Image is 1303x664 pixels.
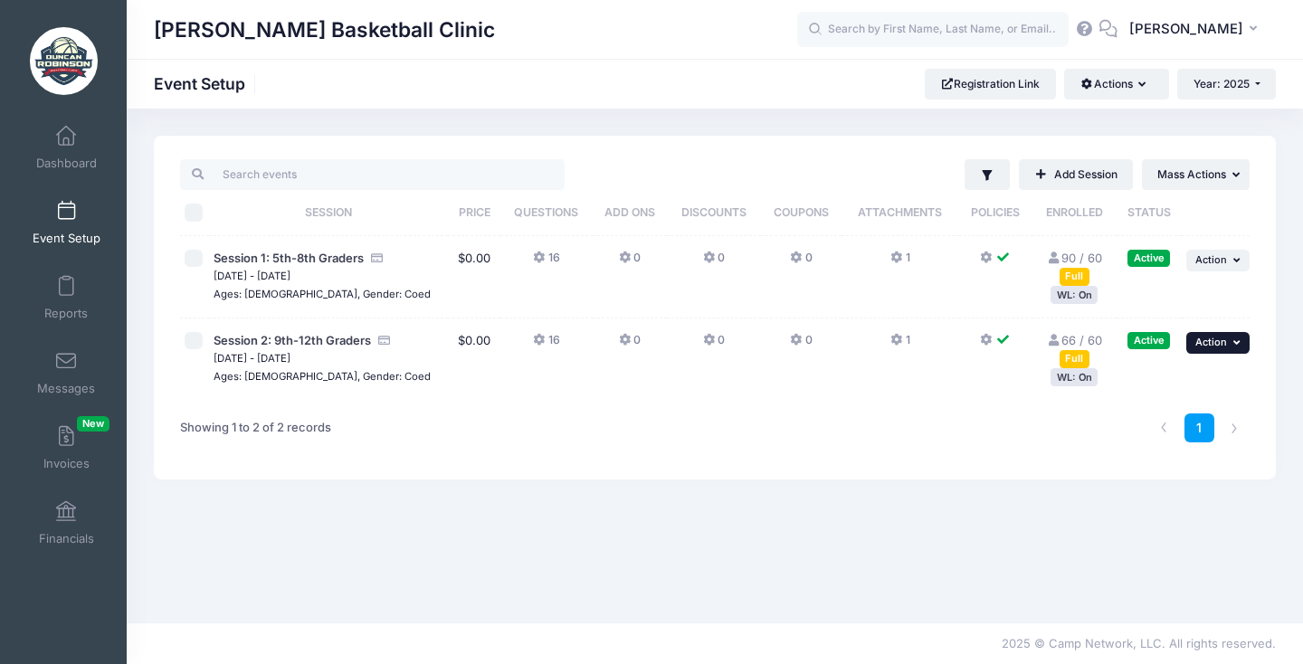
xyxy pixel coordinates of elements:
td: $0.00 [448,318,499,400]
a: Messages [24,341,109,404]
button: Action [1186,250,1250,271]
a: Add Session [1019,159,1133,190]
a: Registration Link [925,69,1056,100]
th: Session [209,190,449,236]
span: Event Setup [33,231,100,246]
th: Policies [959,190,1032,236]
small: Ages: [DEMOGRAPHIC_DATA], Gender: Coed [214,288,431,300]
span: Reports [44,306,88,321]
th: Discounts [667,190,760,236]
span: Add Ons [604,205,655,219]
i: Accepting Credit Card Payments [369,252,384,264]
button: 0 [790,332,812,358]
span: Questions [514,205,578,219]
button: 1 [890,332,909,358]
input: Search by First Name, Last Name, or Email... [797,12,1069,48]
button: 16 [533,332,559,358]
button: 0 [703,332,725,358]
span: Dashboard [36,156,97,171]
button: 1 [890,250,909,276]
input: Search events [180,159,565,190]
a: Dashboard [24,116,109,179]
button: Mass Actions [1142,159,1250,190]
th: Enrolled [1032,190,1117,236]
button: [PERSON_NAME] [1118,9,1276,51]
h1: [PERSON_NAME] Basketball Clinic [154,9,495,51]
small: Ages: [DEMOGRAPHIC_DATA], Gender: Coed [214,370,431,383]
span: Discounts [681,205,747,219]
div: WL: On [1051,286,1098,303]
button: Action [1186,332,1250,354]
div: Active [1127,250,1170,267]
span: Action [1195,253,1227,266]
th: Coupons [761,190,842,236]
span: Policies [971,205,1020,219]
span: 2025 © Camp Network, LLC. All rights reserved. [1002,636,1276,650]
span: Session 1: 5th-8th Graders [214,251,364,265]
button: 0 [703,250,725,276]
a: 90 / 60 Full [1047,251,1102,283]
div: Full [1060,350,1089,367]
span: New [77,416,109,432]
span: Messages [37,381,95,396]
span: Session 2: 9th-12th Graders [214,333,371,347]
a: 1 [1184,413,1214,443]
h1: Event Setup [154,74,261,93]
th: Questions [500,190,593,236]
div: WL: On [1051,368,1098,385]
button: Year: 2025 [1177,69,1276,100]
button: 0 [790,250,812,276]
button: 0 [619,332,641,358]
button: 16 [533,250,559,276]
i: Accepting Credit Card Payments [376,335,391,346]
div: Active [1127,332,1170,349]
span: Attachments [858,205,942,219]
th: Status [1117,190,1182,236]
th: Price [448,190,499,236]
span: [PERSON_NAME] [1129,19,1243,39]
img: Duncan Robinson Basketball Clinic [30,27,98,95]
button: Actions [1064,69,1168,100]
small: [DATE] - [DATE] [214,352,290,365]
div: Showing 1 to 2 of 2 records [180,407,331,449]
span: Invoices [43,456,90,471]
span: Coupons [774,205,829,219]
div: Full [1060,268,1089,285]
span: Financials [39,531,94,546]
span: Mass Actions [1157,167,1226,181]
th: Attachments [842,190,958,236]
button: 0 [619,250,641,276]
span: Year: 2025 [1194,77,1250,90]
a: 66 / 60 Full [1047,333,1102,365]
small: [DATE] - [DATE] [214,270,290,282]
a: Event Setup [24,191,109,254]
td: $0.00 [448,236,499,318]
a: Financials [24,491,109,555]
span: Action [1195,336,1227,348]
th: Add Ons [593,190,667,236]
a: Reports [24,266,109,329]
a: InvoicesNew [24,416,109,479]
